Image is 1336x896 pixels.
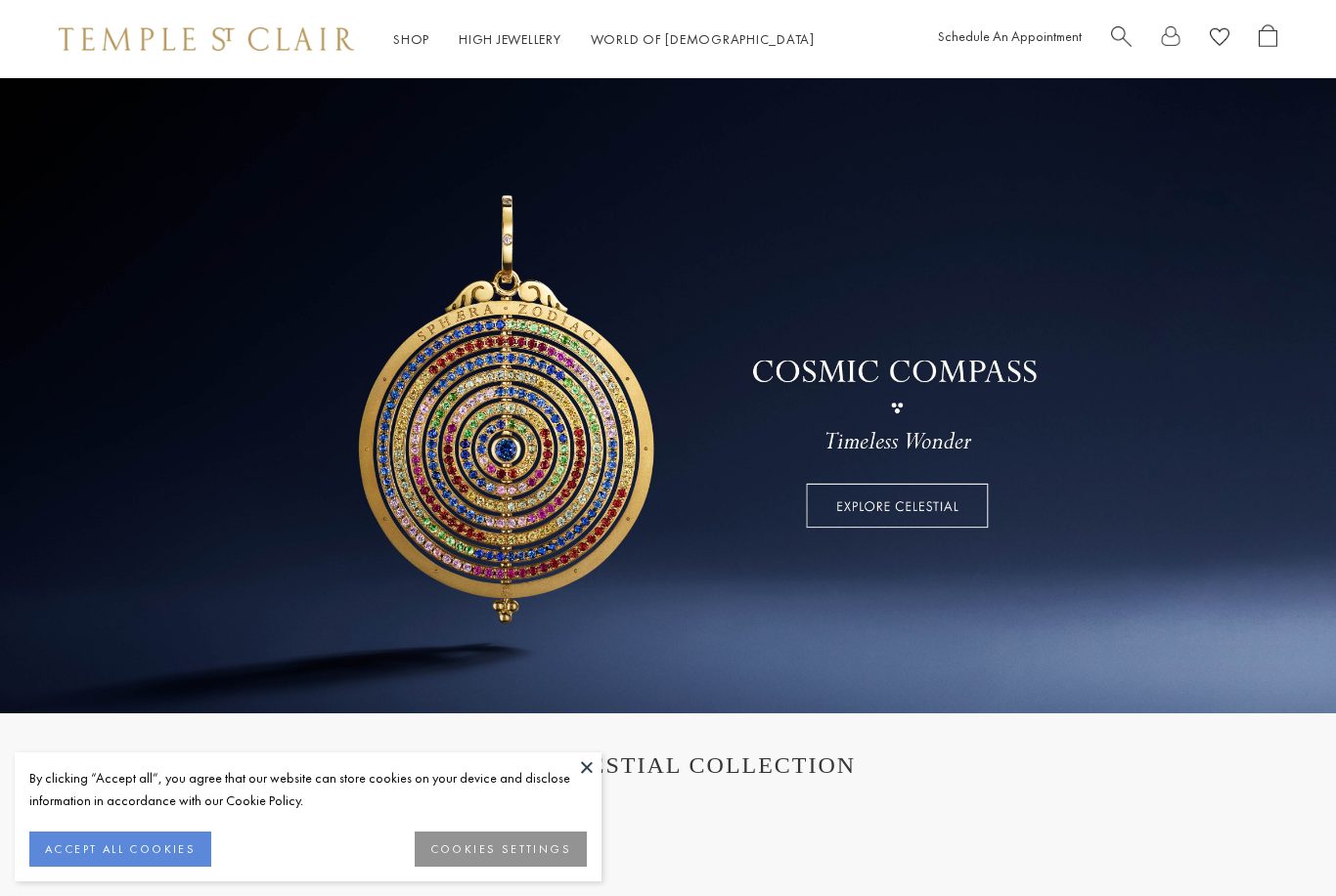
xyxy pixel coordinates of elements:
img: Temple St. Clair [59,27,354,51]
a: Open Shopping Bag [1259,24,1277,55]
a: Schedule An Appointment [938,27,1082,45]
a: High JewelleryHigh Jewellery [459,30,561,48]
a: World of [DEMOGRAPHIC_DATA]World of [DEMOGRAPHIC_DATA] [591,30,815,48]
h1: THE CELESTIAL COLLECTION [78,752,1258,779]
a: Search [1111,24,1132,55]
button: COOKIES SETTINGS [415,832,587,867]
div: By clicking “Accept all”, you agree that our website can store cookies on your device and disclos... [29,767,587,812]
nav: Main navigation [393,27,815,52]
a: View Wishlist [1210,24,1229,55]
button: ACCEPT ALL COOKIES [29,832,211,867]
a: ShopShop [393,30,429,48]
